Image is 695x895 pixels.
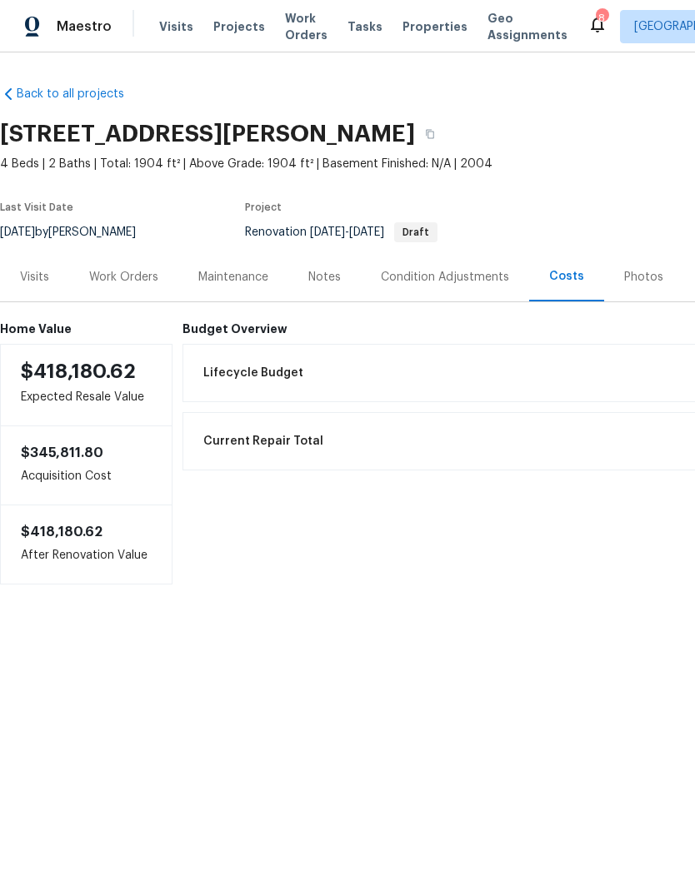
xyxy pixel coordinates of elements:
div: Condition Adjustments [381,269,509,286]
div: Costs [549,268,584,285]
div: Maintenance [198,269,268,286]
span: Tasks [347,21,382,32]
div: Work Orders [89,269,158,286]
span: Geo Assignments [487,10,567,43]
span: Lifecycle Budget [203,365,303,381]
span: Work Orders [285,10,327,43]
div: Photos [624,269,663,286]
div: 8 [596,10,607,27]
span: Renovation [245,226,437,238]
button: Copy Address [415,119,445,149]
span: Projects [213,18,265,35]
div: Visits [20,269,49,286]
span: Visits [159,18,193,35]
span: Current Repair Total [203,433,323,450]
span: $418,180.62 [21,361,136,381]
span: [DATE] [349,226,384,238]
span: $345,811.80 [21,446,103,460]
div: Notes [308,269,341,286]
span: - [310,226,384,238]
span: Properties [402,18,467,35]
span: Maestro [57,18,112,35]
span: Project [245,202,282,212]
span: [DATE] [310,226,345,238]
span: Draft [396,227,436,237]
span: $418,180.62 [21,525,102,539]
